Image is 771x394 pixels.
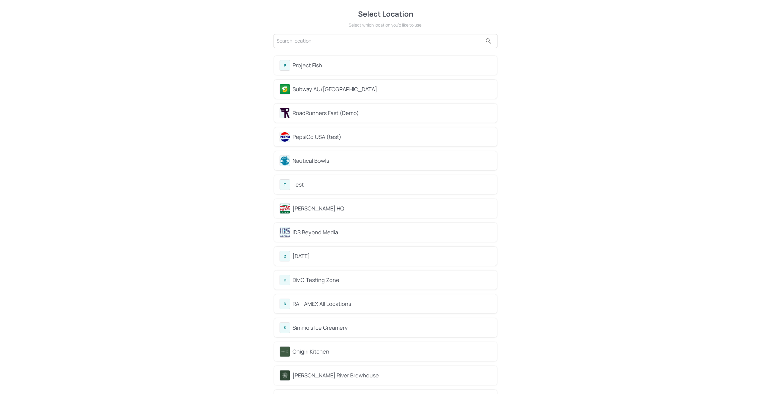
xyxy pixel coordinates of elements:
div: Select which location you’d like to use. [272,22,499,28]
button: search [482,35,494,47]
img: avatar [280,227,290,237]
div: Subway AU/[GEOGRAPHIC_DATA] [293,85,491,93]
div: [PERSON_NAME] HQ [293,204,491,213]
div: Onigiri Kitchen [293,348,491,356]
img: avatar [280,132,290,142]
div: Select Location [272,8,499,19]
img: avatar [280,347,290,357]
input: Search location [277,36,482,46]
div: P [280,60,290,71]
div: RA - AMEX All Locations [293,300,491,308]
img: avatar [280,370,290,380]
img: avatar [280,84,290,94]
img: avatar [280,156,290,166]
img: avatar [280,108,290,118]
div: IDS Beyond Media [293,228,491,236]
img: avatar [280,203,290,213]
div: PepsiCo USA (test) [293,133,491,141]
div: Simmo's Ice Creamery [293,324,491,332]
div: Nautical Bowls [293,157,491,165]
div: R [280,299,290,309]
div: D [280,275,290,285]
div: T [280,179,290,190]
div: S [280,322,290,333]
div: RoadRunners Fast (Demo) [293,109,491,117]
div: DMC Testing Zone [293,276,491,284]
div: Project Fish [293,61,491,69]
div: [PERSON_NAME] River Brewhouse [293,371,491,380]
div: 2 [280,251,290,261]
div: [DATE] [293,252,491,260]
div: Test [293,181,491,189]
